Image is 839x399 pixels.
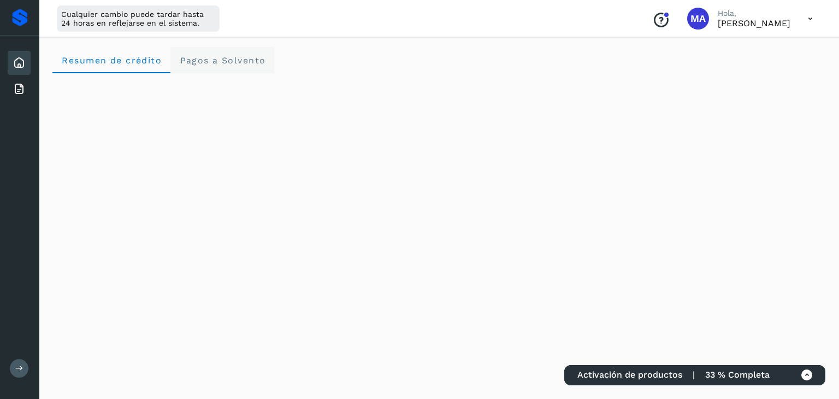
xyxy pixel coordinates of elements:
[693,369,695,380] span: |
[8,51,31,75] div: Inicio
[8,77,31,101] div: Facturas
[705,369,770,380] span: 33 % Completa
[718,18,790,28] p: MARCO ANTONIO HERNANDEZ
[577,369,682,380] span: Activación de productos
[61,55,162,66] span: Resumen de crédito
[179,55,265,66] span: Pagos a Solvento
[564,365,825,385] div: Activación de productos | 33 % Completa
[718,9,790,18] p: Hola,
[57,5,220,32] div: Cualquier cambio puede tardar hasta 24 horas en reflejarse en el sistema.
